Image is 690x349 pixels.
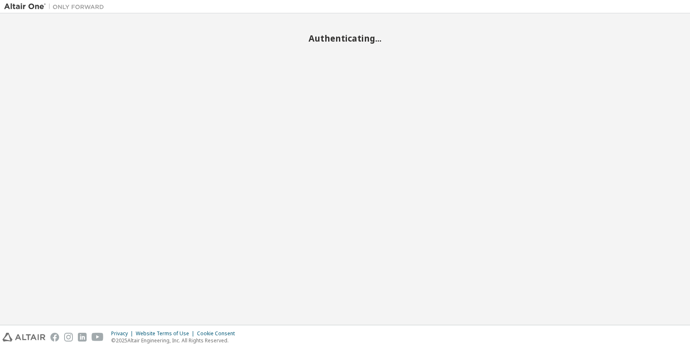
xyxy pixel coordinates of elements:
[136,330,197,337] div: Website Terms of Use
[2,333,45,342] img: altair_logo.svg
[111,330,136,337] div: Privacy
[78,333,87,342] img: linkedin.svg
[197,330,240,337] div: Cookie Consent
[64,333,73,342] img: instagram.svg
[4,33,686,44] h2: Authenticating...
[4,2,108,11] img: Altair One
[111,337,240,344] p: © 2025 Altair Engineering, Inc. All Rights Reserved.
[92,333,104,342] img: youtube.svg
[50,333,59,342] img: facebook.svg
